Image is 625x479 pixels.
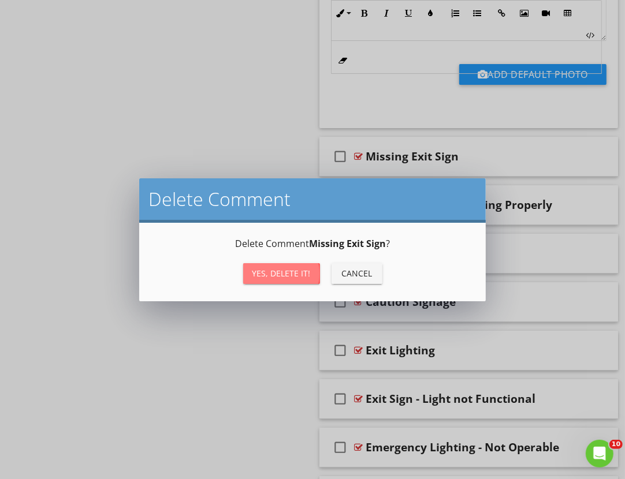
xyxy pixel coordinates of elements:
[341,267,373,279] div: Cancel
[243,263,320,284] button: Yes, Delete it!
[586,440,613,467] iframe: Intercom live chat
[252,267,311,279] div: Yes, Delete it!
[148,188,477,211] h2: Delete Comment
[309,237,386,250] strong: Missing Exit Sign
[332,263,382,284] button: Cancel
[153,237,472,250] p: Delete Comment ?
[609,440,623,449] span: 10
